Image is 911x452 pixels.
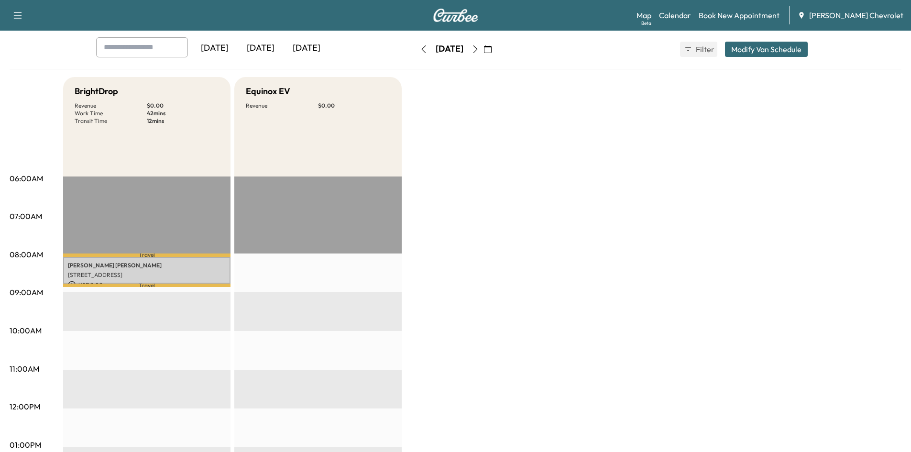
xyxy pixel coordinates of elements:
p: Transit Time [75,117,147,125]
p: Travel [63,254,230,257]
button: Filter [680,42,717,57]
p: Work Time [75,110,147,117]
div: [DATE] [284,37,329,59]
h5: BrightDrop [75,85,118,98]
p: $ 0.00 [147,102,219,110]
div: [DATE] [192,37,238,59]
div: [DATE] [436,43,463,55]
span: [PERSON_NAME] Chevrolet [809,10,903,21]
a: Book New Appointment [699,10,779,21]
p: 07:00AM [10,210,42,222]
p: 11:00AM [10,363,39,375]
p: Travel [63,284,230,287]
p: 10:00AM [10,325,42,336]
div: Beta [641,20,651,27]
img: Curbee Logo [433,9,479,22]
p: [STREET_ADDRESS] [68,271,226,279]
h5: Equinox EV [246,85,290,98]
button: Modify Van Schedule [725,42,808,57]
p: Revenue [75,102,147,110]
a: Calendar [659,10,691,21]
p: [PERSON_NAME] [PERSON_NAME] [68,262,226,269]
p: 08:00AM [10,249,43,260]
p: 09:00AM [10,287,43,298]
a: MapBeta [637,10,651,21]
p: 42 mins [147,110,219,117]
p: Revenue [246,102,318,110]
span: Filter [696,44,713,55]
p: $ 0.00 [318,102,390,110]
p: 06:00AM [10,173,43,184]
p: 12 mins [147,117,219,125]
p: 12:00PM [10,401,40,412]
p: 01:00PM [10,439,41,451]
p: USD 0.00 [68,281,226,289]
div: [DATE] [238,37,284,59]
